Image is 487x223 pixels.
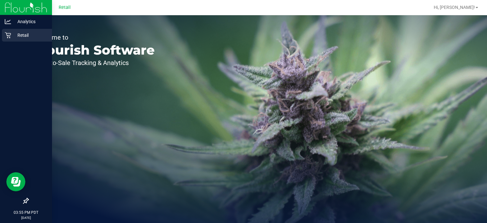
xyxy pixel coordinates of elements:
[34,34,155,41] p: Welcome to
[34,60,155,66] p: Seed-to-Sale Tracking & Analytics
[34,44,155,56] p: Flourish Software
[3,210,49,215] p: 03:55 PM PDT
[5,18,11,25] inline-svg: Analytics
[3,215,49,220] p: [DATE]
[6,172,25,191] iframe: Resource center
[11,31,49,39] p: Retail
[434,5,475,10] span: Hi, [PERSON_NAME]!
[5,32,11,38] inline-svg: Retail
[11,18,49,25] p: Analytics
[59,5,71,10] span: Retail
